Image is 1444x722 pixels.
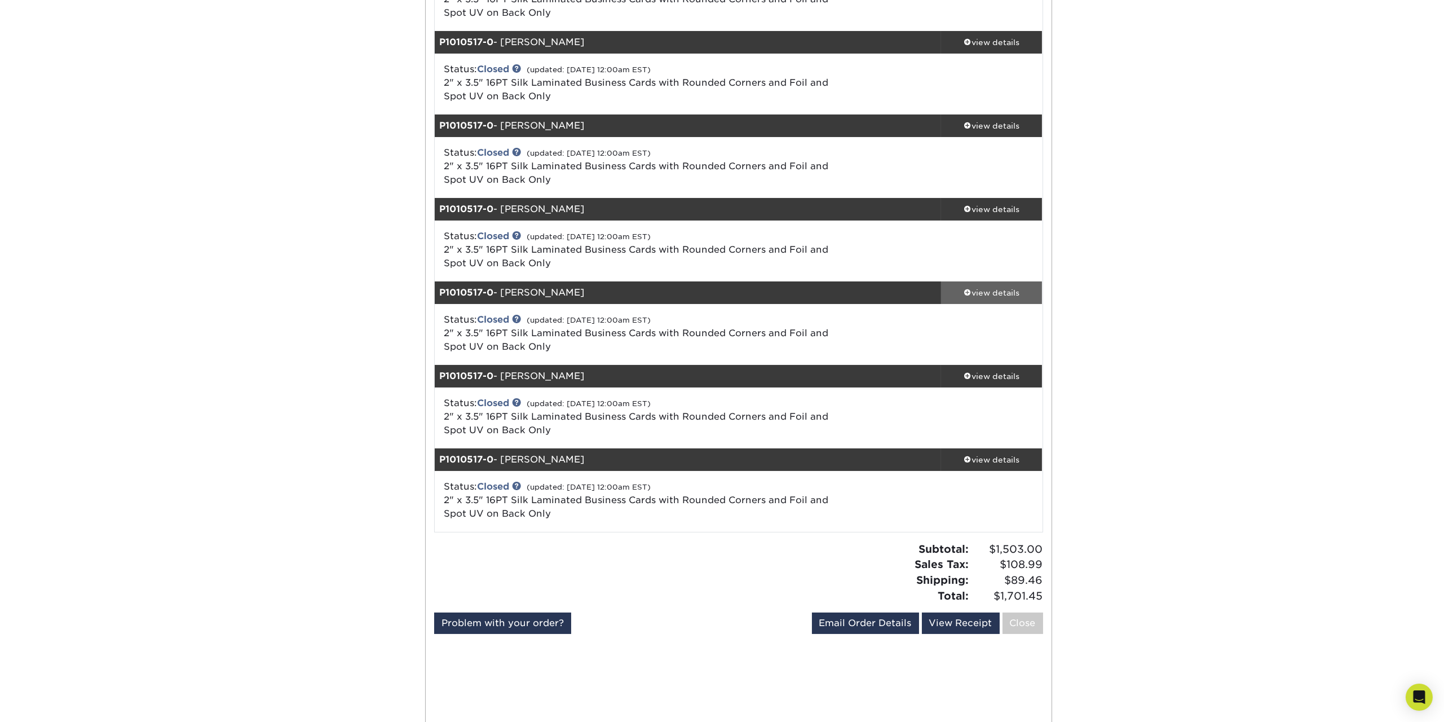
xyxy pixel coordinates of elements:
[477,398,509,408] a: Closed
[527,232,651,241] small: (updated: [DATE] 12:00am EST)
[435,480,840,521] div: Status:
[444,328,828,352] span: 2" x 3.5" 16PT Silk Laminated Business Cards with Rounded Corners and Foil and Spot UV on Back Only
[941,120,1043,131] div: view details
[444,411,828,435] span: 2" x 3.5" 16PT Silk Laminated Business Cards with Rounded Corners and Foil and Spot UV on Back Only
[941,365,1043,388] a: view details
[1406,684,1433,711] div: Open Intercom Messenger
[444,77,828,102] span: 2" x 3.5" 16PT Silk Laminated Business Cards with Rounded Corners and Foil and Spot UV on Back Only
[917,574,969,586] strong: Shipping:
[435,230,840,270] div: Status:
[444,244,828,268] span: 2" x 3.5" 16PT Silk Laminated Business Cards with Rounded Corners and Foil and Spot UV on Back Only
[941,454,1043,465] div: view details
[439,37,493,47] strong: P1010517-0
[973,588,1043,604] span: $1,701.45
[435,31,941,54] div: - [PERSON_NAME]
[435,281,941,304] div: - [PERSON_NAME]
[435,115,941,137] div: - [PERSON_NAME]
[444,495,828,519] span: 2" x 3.5" 16PT Silk Laminated Business Cards with Rounded Corners and Foil and Spot UV on Back Only
[941,204,1043,215] div: view details
[439,454,493,465] strong: P1010517-0
[3,688,96,718] iframe: Google Customer Reviews
[973,541,1043,557] span: $1,503.00
[439,287,493,298] strong: P1010517-0
[941,448,1043,471] a: view details
[477,147,509,158] a: Closed
[973,573,1043,588] span: $89.46
[941,37,1043,48] div: view details
[477,231,509,241] a: Closed
[941,281,1043,304] a: view details
[919,543,969,555] strong: Subtotal:
[477,481,509,492] a: Closed
[439,371,493,381] strong: P1010517-0
[435,146,840,187] div: Status:
[941,287,1043,298] div: view details
[439,120,493,131] strong: P1010517-0
[941,371,1043,382] div: view details
[915,558,969,570] strong: Sales Tax:
[435,63,840,103] div: Status:
[941,31,1043,54] a: view details
[439,204,493,214] strong: P1010517-0
[434,613,571,634] a: Problem with your order?
[435,365,941,388] div: - [PERSON_NAME]
[941,115,1043,137] a: view details
[1003,613,1043,634] a: Close
[527,65,651,74] small: (updated: [DATE] 12:00am EST)
[938,589,969,602] strong: Total:
[477,64,509,74] a: Closed
[435,313,840,354] div: Status:
[435,448,941,471] div: - [PERSON_NAME]
[812,613,919,634] a: Email Order Details
[444,161,828,185] span: 2" x 3.5" 16PT Silk Laminated Business Cards with Rounded Corners and Foil and Spot UV on Back Only
[435,397,840,437] div: Status:
[527,483,651,491] small: (updated: [DATE] 12:00am EST)
[527,149,651,157] small: (updated: [DATE] 12:00am EST)
[527,316,651,324] small: (updated: [DATE] 12:00am EST)
[973,557,1043,573] span: $108.99
[435,198,941,221] div: - [PERSON_NAME]
[941,198,1043,221] a: view details
[527,399,651,408] small: (updated: [DATE] 12:00am EST)
[477,314,509,325] a: Closed
[922,613,1000,634] a: View Receipt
